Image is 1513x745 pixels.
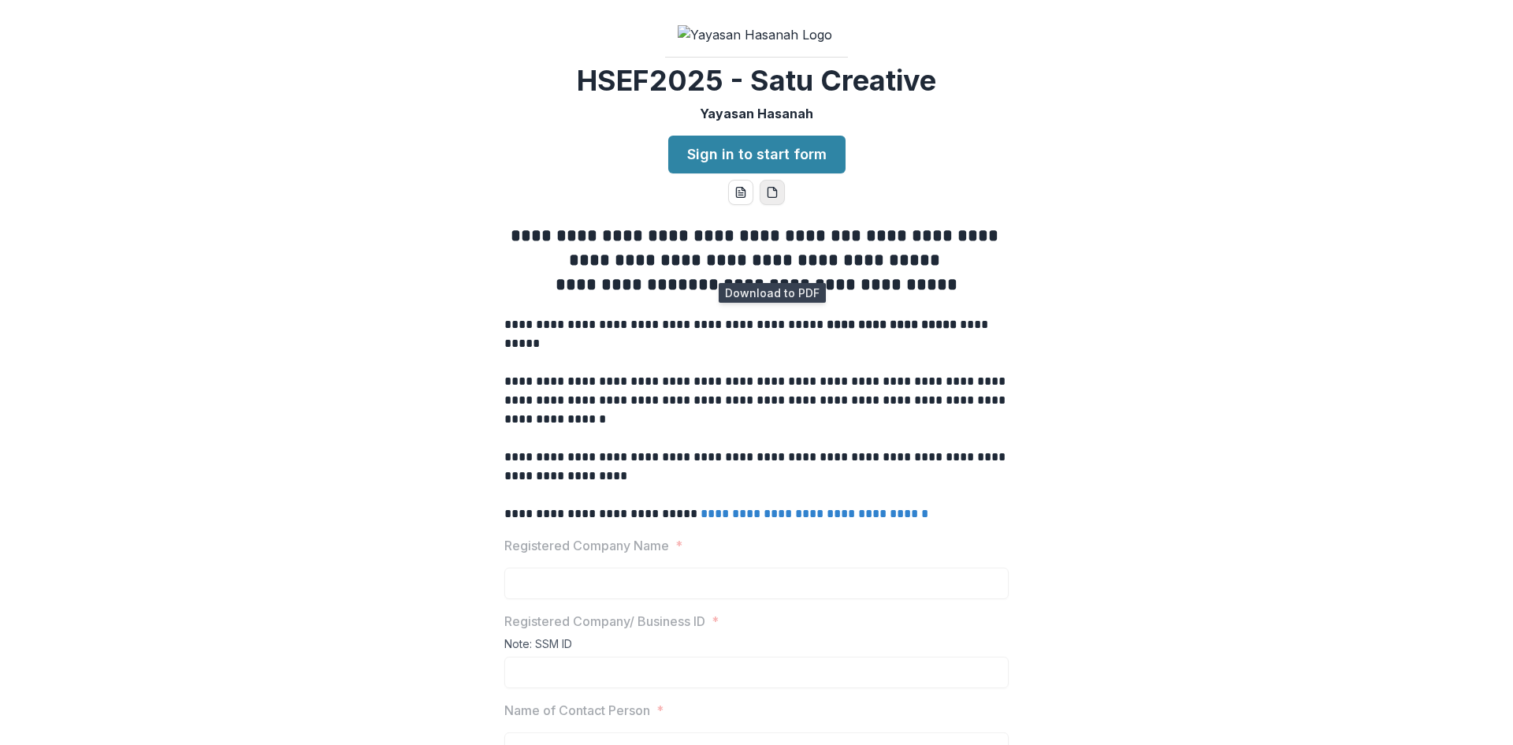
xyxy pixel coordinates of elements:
[668,136,846,173] a: Sign in to start form
[504,701,650,720] p: Name of Contact Person
[760,180,785,205] button: pdf-download
[504,536,669,555] p: Registered Company Name
[700,104,813,123] p: Yayasan Hasanah
[678,25,835,44] img: Yayasan Hasanah Logo
[577,64,936,98] h2: HSEF2025 - Satu Creative
[504,612,705,631] p: Registered Company/ Business ID
[728,180,753,205] button: word-download
[504,637,1009,657] div: Note: SSM ID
